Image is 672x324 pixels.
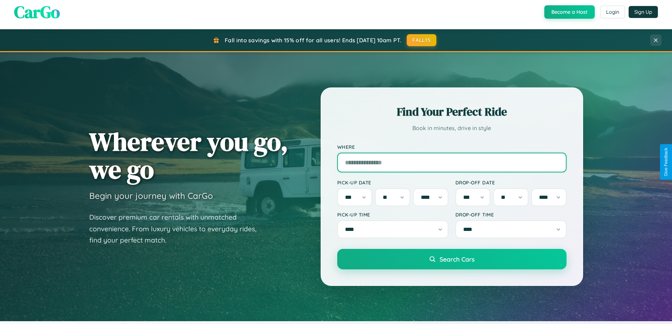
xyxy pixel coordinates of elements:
label: Drop-off Time [455,212,567,218]
button: Become a Host [544,5,595,19]
h2: Find Your Perfect Ride [337,104,567,120]
h3: Begin your journey with CarGo [89,190,213,201]
h1: Wherever you go, we go [89,128,288,183]
label: Pick-up Date [337,179,448,185]
p: Discover premium car rentals with unmatched convenience. From luxury vehicles to everyday rides, ... [89,212,266,246]
span: Search Cars [440,255,474,263]
div: Give Feedback [664,148,668,176]
label: Drop-off Date [455,179,567,185]
label: Where [337,144,567,150]
label: Pick-up Time [337,212,448,218]
span: CarGo [14,0,60,24]
p: Book in minutes, drive in style [337,123,567,133]
span: Fall into savings with 15% off for all users! Ends [DATE] 10am PT. [225,37,401,44]
button: Search Cars [337,249,567,269]
button: FALL15 [407,34,436,46]
button: Login [600,6,625,18]
button: Sign Up [629,6,658,18]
